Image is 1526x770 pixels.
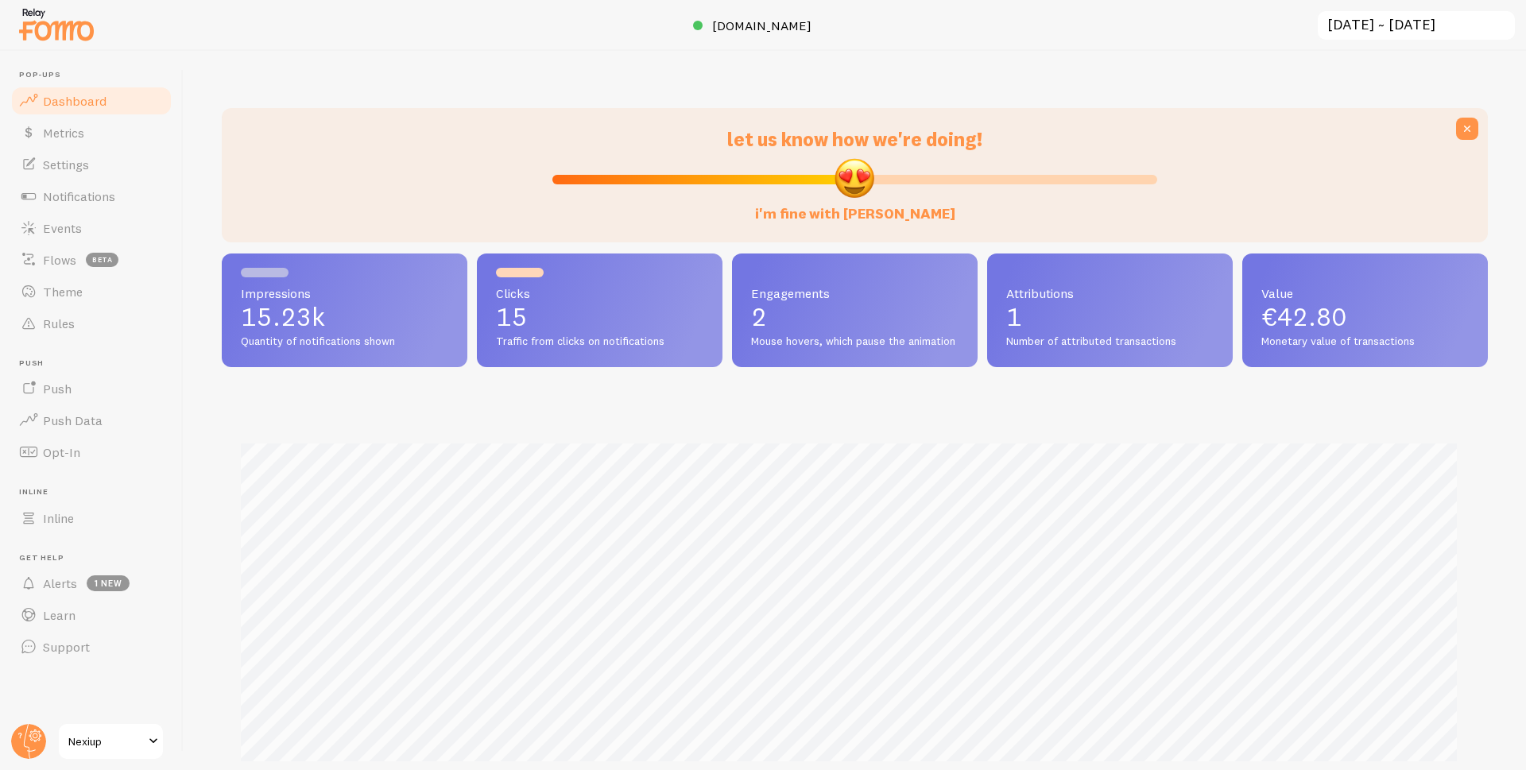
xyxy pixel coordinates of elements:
[43,607,76,623] span: Learn
[43,220,82,236] span: Events
[43,412,103,428] span: Push Data
[43,157,89,172] span: Settings
[19,487,173,497] span: Inline
[1006,335,1214,349] span: Number of attributed transactions
[241,335,448,349] span: Quantity of notifications shown
[68,732,144,751] span: Nexiup
[87,575,130,591] span: 1 new
[19,553,173,563] span: Get Help
[10,308,173,339] a: Rules
[43,575,77,591] span: Alerts
[751,287,959,300] span: Engagements
[496,335,703,349] span: Traffic from clicks on notifications
[1006,304,1214,330] p: 1
[17,4,96,44] img: fomo-relay-logo-orange.svg
[10,567,173,599] a: Alerts 1 new
[1261,287,1469,300] span: Value
[751,304,959,330] p: 2
[727,127,982,151] span: let us know how we're doing!
[1261,335,1469,349] span: Monetary value of transactions
[833,157,876,199] img: emoji.png
[10,373,173,404] a: Push
[10,276,173,308] a: Theme
[496,287,703,300] span: Clicks
[86,253,118,267] span: beta
[10,149,173,180] a: Settings
[43,639,90,655] span: Support
[43,510,74,526] span: Inline
[751,335,959,349] span: Mouse hovers, which pause the animation
[10,436,173,468] a: Opt-In
[43,252,76,268] span: Flows
[57,722,165,760] a: Nexiup
[1261,301,1347,332] span: €42.80
[755,189,955,223] label: i'm fine with [PERSON_NAME]
[43,125,84,141] span: Metrics
[10,404,173,436] a: Push Data
[10,244,173,276] a: Flows beta
[10,85,173,117] a: Dashboard
[19,70,173,80] span: Pop-ups
[43,93,107,109] span: Dashboard
[10,502,173,534] a: Inline
[43,315,75,331] span: Rules
[43,284,83,300] span: Theme
[496,304,703,330] p: 15
[10,599,173,631] a: Learn
[10,631,173,663] a: Support
[241,287,448,300] span: Impressions
[241,304,448,330] p: 15.23k
[10,212,173,244] a: Events
[43,188,115,204] span: Notifications
[43,444,80,460] span: Opt-In
[19,358,173,369] span: Push
[43,381,72,397] span: Push
[1006,287,1214,300] span: Attributions
[10,180,173,212] a: Notifications
[10,117,173,149] a: Metrics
